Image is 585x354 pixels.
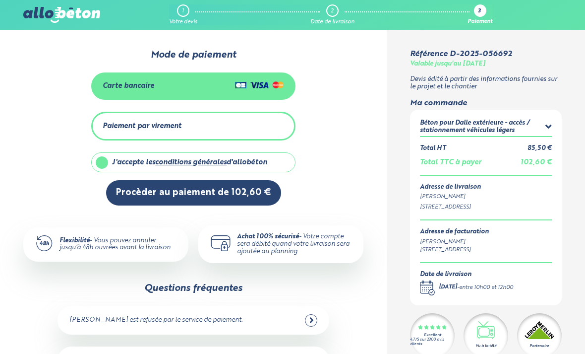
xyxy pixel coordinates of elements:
button: Procèder au paiement de 102,60 € [106,180,281,206]
div: Adresse de livraison [420,184,552,191]
strong: Flexibilité [59,237,90,244]
strong: Achat 100% sécurisé [237,233,299,240]
div: Paiement [468,19,492,25]
a: 3 Paiement [468,4,492,25]
div: Référence D-2025-056692 [410,50,512,59]
div: J'accepte les d'allobéton [112,158,267,167]
div: Adresse de facturation [420,228,489,236]
div: 4.7/5 sur 2300 avis clients [410,338,455,347]
div: Date de livraison [420,271,513,279]
a: 2 Date de livraison [310,4,354,25]
div: [PERSON_NAME] [420,193,552,201]
div: 3 [478,8,481,15]
a: conditions générales [155,159,227,166]
div: - Votre compte sera débité quand votre livraison sera ajoutée au planning [237,233,351,255]
div: 85,50 € [527,145,552,152]
div: Votre devis [169,19,197,25]
div: [DATE] [439,283,457,292]
div: Carte bancaire [103,82,154,90]
div: Total HT [420,145,446,152]
summary: Béton pour Dalle extérieure - accès / stationnement véhicules légers [420,120,552,136]
div: Questions fréquentes [144,283,242,294]
div: Total TTC à payer [420,158,481,167]
div: [STREET_ADDRESS] [420,246,489,254]
div: Mode de paiement [91,50,295,61]
div: Béton pour Dalle extérieure - accès / stationnement véhicules légers [420,120,545,134]
div: Vu à la télé [475,343,496,349]
div: 1 [182,8,184,14]
a: 1 Votre devis [169,4,197,25]
div: - Vous pouvez annuler jusqu'à 48h ouvrées avant la livraison [59,237,176,252]
div: [PERSON_NAME] [420,238,489,246]
div: Excellent [424,333,441,338]
div: [STREET_ADDRESS] [420,203,552,212]
div: [PERSON_NAME] est refusée par le service de paiement. [69,317,242,324]
img: allobéton [23,7,100,23]
p: Devis édité à partir des informations fournies sur le projet et le chantier [410,76,562,90]
div: - [439,283,513,292]
img: Cartes de crédit [235,79,284,91]
div: 2 [331,8,334,14]
div: entre 10h00 et 12h00 [459,283,513,292]
div: Valable jusqu'au [DATE] [410,61,485,68]
div: Paiement par virement [103,122,181,131]
span: 102,60 € [521,159,552,166]
div: Ma commande [410,99,562,108]
div: Partenaire [529,343,549,349]
div: Date de livraison [310,19,354,25]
